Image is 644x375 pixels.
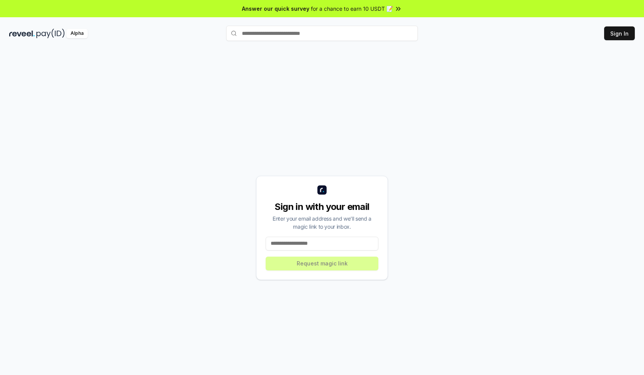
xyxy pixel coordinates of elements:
[317,185,327,195] img: logo_small
[266,201,378,213] div: Sign in with your email
[36,29,65,38] img: pay_id
[66,29,88,38] div: Alpha
[311,5,393,13] span: for a chance to earn 10 USDT 📝
[604,26,635,40] button: Sign In
[242,5,309,13] span: Answer our quick survey
[266,215,378,231] div: Enter your email address and we’ll send a magic link to your inbox.
[9,29,35,38] img: reveel_dark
